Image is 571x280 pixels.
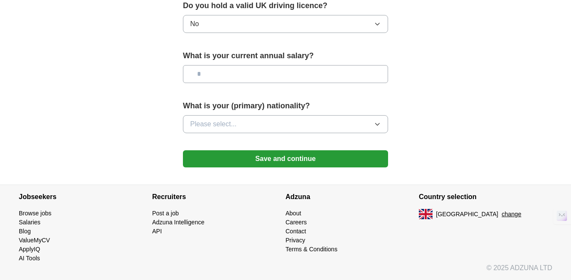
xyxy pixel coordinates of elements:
a: About [285,210,301,217]
a: Blog [19,228,31,235]
span: No [190,19,199,29]
a: API [152,228,162,235]
a: ValueMyCV [19,237,50,244]
button: Save and continue [183,150,388,167]
a: Privacy [285,237,305,244]
a: AI Tools [19,255,40,262]
span: Please select... [190,119,237,129]
button: Please select... [183,115,388,133]
a: Careers [285,219,307,226]
a: Adzuna Intelligence [152,219,204,226]
span: [GEOGRAPHIC_DATA] [436,210,498,219]
button: change [502,210,521,219]
label: What is your (primary) nationality? [183,100,388,112]
div: © 2025 ADZUNA LTD [12,263,559,280]
a: Browse jobs [19,210,51,217]
a: ApplyIQ [19,246,40,253]
h4: Country selection [419,185,552,209]
label: What is your current annual salary? [183,50,388,62]
a: Contact [285,228,306,235]
a: Terms & Conditions [285,246,337,253]
a: Salaries [19,219,41,226]
img: UK flag [419,209,433,219]
a: Post a job [152,210,179,217]
button: No [183,15,388,33]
